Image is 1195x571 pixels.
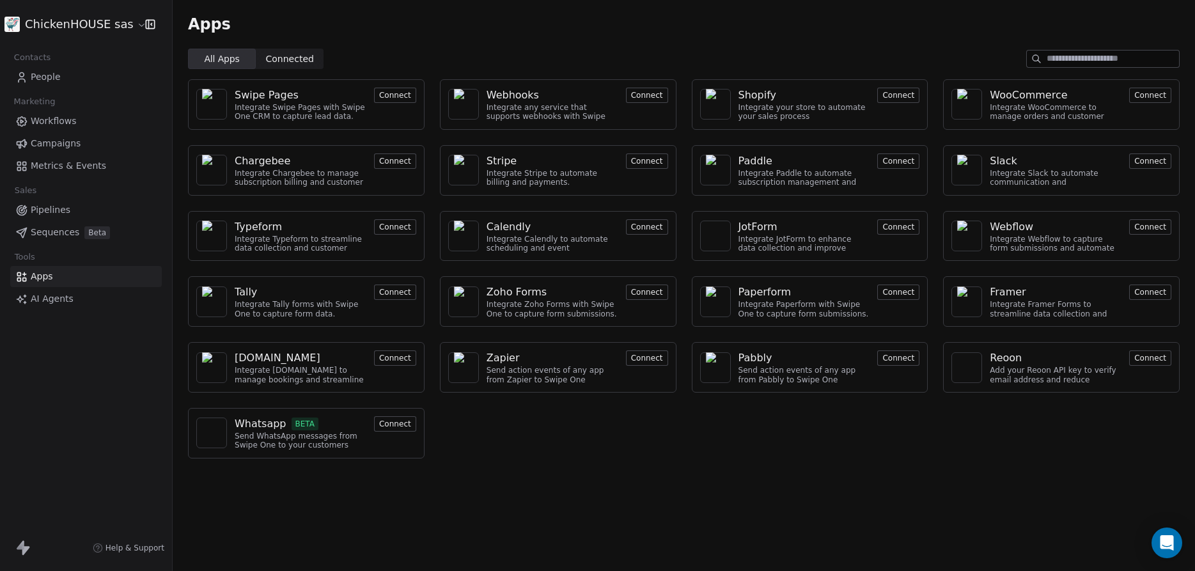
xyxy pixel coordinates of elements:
[957,358,976,377] img: NA
[626,221,668,233] a: Connect
[951,352,982,383] a: NA
[877,153,919,169] button: Connect
[738,350,772,366] div: Pabbly
[990,88,1067,103] div: WooCommerce
[877,89,919,101] a: Connect
[487,88,618,103] a: Webhooks
[1129,155,1171,167] a: Connect
[374,89,416,101] a: Connect
[374,352,416,364] a: Connect
[454,352,473,383] img: NA
[31,114,77,128] span: Workflows
[738,153,870,169] a: Paddle
[626,88,668,103] button: Connect
[487,219,531,235] div: Calendly
[235,432,366,450] div: Send WhatsApp messages from Swipe One to your customers
[10,199,162,221] a: Pipelines
[487,235,618,253] div: Integrate Calendly to automate scheduling and event management.
[10,222,162,243] a: SequencesBeta
[448,89,479,120] a: NA
[374,155,416,167] a: Connect
[1129,89,1171,101] a: Connect
[10,133,162,154] a: Campaigns
[487,300,618,318] div: Integrate Zoho Forms with Swipe One to capture form submissions.
[202,286,221,317] img: NA
[738,366,870,384] div: Send action events of any app from Pabbly to Swipe One
[1129,219,1171,235] button: Connect
[235,366,366,384] div: Integrate [DOMAIN_NAME] to manage bookings and streamline scheduling.
[10,266,162,287] a: Apps
[990,285,1121,300] a: Framer
[10,288,162,309] a: AI Agents
[10,111,162,132] a: Workflows
[700,155,731,185] a: NA
[990,285,1026,300] div: Framer
[454,89,473,120] img: NA
[706,155,725,185] img: NA
[93,543,164,553] a: Help & Support
[487,153,618,169] a: Stripe
[196,418,227,448] a: NA
[1129,350,1171,366] button: Connect
[706,352,725,383] img: NA
[448,221,479,251] a: NA
[706,286,725,317] img: NA
[1129,285,1171,300] button: Connect
[738,219,870,235] a: JotForm
[454,286,473,317] img: NA
[738,235,870,253] div: Integrate JotForm to enhance data collection and improve customer engagement.
[188,15,231,34] span: Apps
[202,352,221,383] img: NA
[990,235,1121,253] div: Integrate Webflow to capture form submissions and automate customer engagement.
[374,153,416,169] button: Connect
[487,366,618,384] div: Send action events of any app from Zapier to Swipe One
[700,352,731,383] a: NA
[957,286,976,317] img: NA
[454,221,473,251] img: NA
[990,350,1121,366] a: Reoon
[235,153,290,169] div: Chargebee
[738,285,870,300] a: Paperform
[196,89,227,120] a: NA
[8,48,56,67] span: Contacts
[626,286,668,298] a: Connect
[738,219,777,235] div: JotForm
[990,153,1017,169] div: Slack
[738,285,792,300] div: Paperform
[626,219,668,235] button: Connect
[990,103,1121,121] div: Integrate WooCommerce to manage orders and customer data
[448,286,479,317] a: NA
[1129,88,1171,103] button: Connect
[1129,286,1171,298] a: Connect
[9,181,42,200] span: Sales
[951,89,982,120] a: NA
[448,352,479,383] a: NA
[454,155,473,185] img: NA
[235,88,366,103] a: Swipe Pages
[957,155,976,185] img: NA
[196,286,227,317] a: NA
[1152,528,1182,558] div: Open Intercom Messenger
[235,219,366,235] a: Typeform
[877,88,919,103] button: Connect
[202,89,221,120] img: NA
[9,247,40,267] span: Tools
[951,221,982,251] a: NA
[105,543,164,553] span: Help & Support
[374,286,416,298] a: Connect
[700,286,731,317] a: NA
[990,153,1121,169] a: Slack
[626,285,668,300] button: Connect
[31,203,70,217] span: Pipelines
[202,423,221,442] img: NA
[626,352,668,364] a: Connect
[706,89,725,120] img: NA
[31,137,81,150] span: Campaigns
[738,169,870,187] div: Integrate Paddle to automate subscription management and customer engagement.
[990,219,1121,235] a: Webflow
[235,88,299,103] div: Swipe Pages
[487,285,618,300] a: Zoho Forms
[15,13,136,35] button: ChickenHOUSE sas
[266,52,314,66] span: Connected
[84,226,110,239] span: Beta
